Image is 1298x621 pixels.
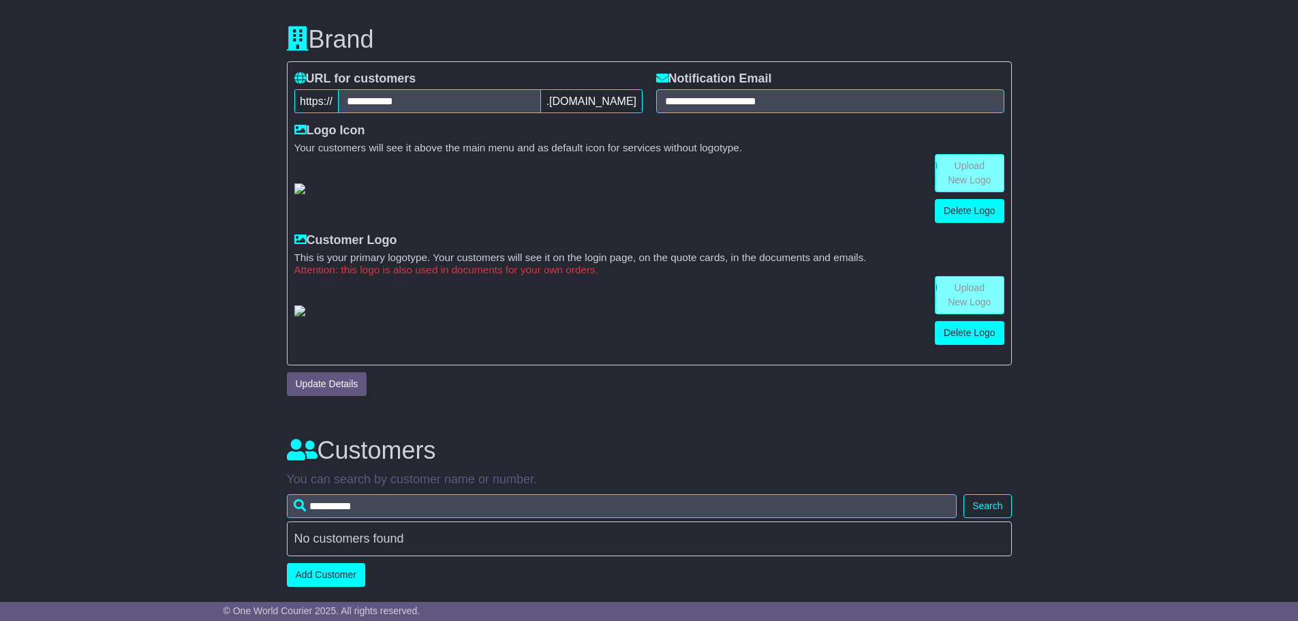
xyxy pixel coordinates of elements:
[294,123,365,138] label: Logo Icon
[287,563,365,587] a: Add Customer
[294,532,1004,547] div: No customers found
[294,252,1004,264] small: This is your primary logotype. Your customers will see it on the login page, on the quote cards, ...
[294,305,305,316] img: GetCustomerLogo
[287,372,367,396] button: Update Details
[294,72,416,87] label: URL for customers
[287,472,1012,487] p: You can search by customer name or number.
[540,89,642,113] span: .[DOMAIN_NAME]
[294,264,1004,276] small: Attention: this logo is also used in documents for your own orders.
[294,142,1004,154] small: Your customers will see it above the main menu and as default icon for services without logotype.
[287,437,1012,464] h3: Customers
[287,26,1012,53] h3: Brand
[294,89,339,113] span: https://
[294,183,305,194] img: GetResellerIconLogo
[935,321,1004,345] a: Delete Logo
[656,72,772,87] label: Notification Email
[935,154,1004,192] a: Upload New Logo
[963,494,1011,518] button: Search
[935,276,1004,314] a: Upload New Logo
[935,199,1004,223] a: Delete Logo
[223,605,420,616] span: © One World Courier 2025. All rights reserved.
[294,233,397,248] label: Customer Logo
